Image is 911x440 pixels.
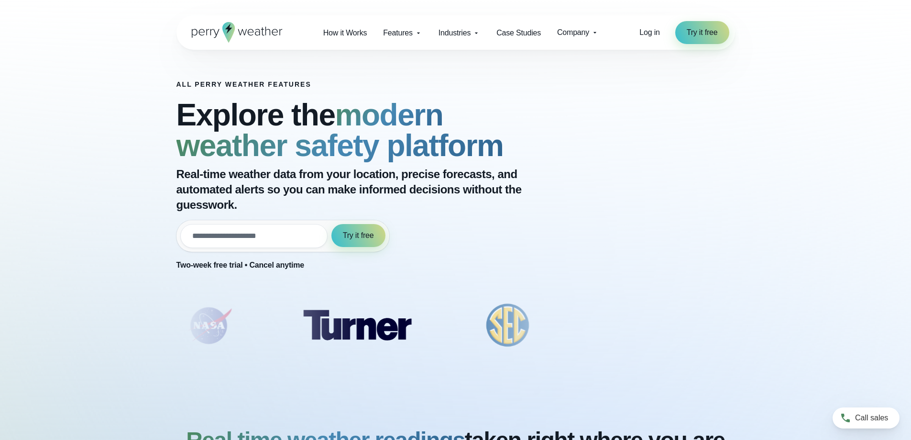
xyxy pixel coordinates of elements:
[176,80,592,88] h1: All Perry Weather Features
[488,23,549,43] a: Case Studies
[471,302,545,350] img: %E2%9C%85-SEC.svg
[833,407,900,429] a: Call sales
[675,21,729,44] a: Try it free
[471,302,545,350] div: 3 of 8
[439,27,471,39] span: Industries
[176,302,592,354] div: slideshow
[176,302,243,350] div: 1 of 8
[176,100,592,161] h2: Explore the
[639,28,659,36] span: Log in
[496,27,541,39] span: Case Studies
[591,302,726,350] div: 4 of 8
[855,412,888,424] span: Call sales
[343,230,374,241] span: Try it free
[176,167,559,213] p: Real-time weather data from your location, precise forecasts, and automated alerts so you can mak...
[331,224,385,247] button: Try it free
[176,98,504,163] strong: modern weather safety platform
[323,27,367,39] span: How it Works
[639,27,659,38] a: Log in
[289,302,425,350] div: 2 of 8
[557,27,589,38] span: Company
[176,261,305,269] strong: Two-week free trial • Cancel anytime
[687,27,718,38] span: Try it free
[289,302,425,350] img: Turner-Construction_1.svg
[591,302,726,350] img: Amazon-Air.svg
[383,27,413,39] span: Features
[315,23,375,43] a: How it Works
[176,302,243,350] img: NASA.svg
